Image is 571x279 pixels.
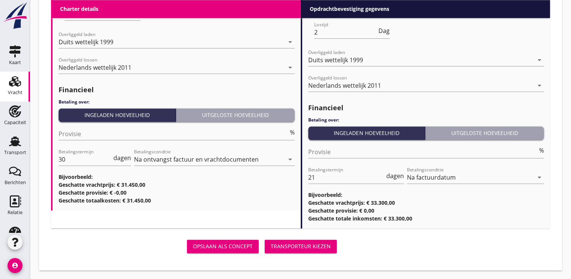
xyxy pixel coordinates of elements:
span: Dag [378,28,390,34]
div: Berichten [5,180,26,185]
input: Lostijd [314,26,377,38]
div: % [288,129,295,135]
h3: Geschatte provisie: € 0,00 [308,207,544,214]
div: Transporteur kiezen [271,242,331,250]
input: Betalingstermijn [59,153,112,165]
input: Lostijd [65,8,128,20]
h4: Betaling over: [59,99,295,105]
h2: Financieel [59,85,295,95]
h3: Bijvoorbeeld: [59,173,295,181]
i: arrow_drop_down [286,37,295,46]
input: Provisie [308,146,538,158]
input: Betalingstermijn [308,171,385,183]
h3: Geschatte vrachtprijs: € 33.300,00 [308,199,544,207]
div: Duits wettelijk 1999 [59,39,113,45]
input: Provisie [59,128,288,140]
div: Transport [4,150,26,155]
div: Relatie [8,210,23,215]
div: Duits wettelijk 1999 [308,57,363,63]
div: Nederlands wettelijk 2011 [59,64,131,71]
strong: Lossen [308,10,329,18]
i: arrow_drop_down [535,173,544,182]
button: Uitgeloste hoeveelheid [176,108,295,122]
label: Conditie [381,10,405,18]
label: Tijd [353,10,363,18]
h3: Geschatte totale inkomsten: € 33.300,00 [308,214,544,222]
div: Capaciteit [4,120,26,125]
button: Opslaan als concept [187,240,259,253]
h3: Geschatte vrachtprijs: € 31.450,00 [59,181,295,189]
label: Garantie leeg [423,10,461,18]
div: Uitgeloste hoeveelheid [179,111,292,119]
h2: Financieel [308,103,544,113]
div: dagen [385,173,404,179]
span: Uur [130,10,140,16]
h3: Geschatte provisie: € -0,00 [59,189,295,196]
div: Na ontvangst factuur en vrachtdocumenten [134,156,259,163]
h3: Bijvoorbeeld: [308,191,544,199]
div: Ingeladen hoeveelheid [311,129,422,137]
div: Vracht [8,90,23,95]
i: arrow_drop_down [535,81,544,90]
div: Uitgeloste hoeveelheid [428,129,541,137]
img: logo-small.a267ee39.svg [2,2,29,30]
button: Ingeladen hoeveelheid [308,126,426,140]
button: Transporteur kiezen [265,240,337,253]
div: Na factuurdatum [407,174,456,181]
div: Kaart [9,60,21,65]
i: arrow_drop_down [286,63,295,72]
button: Ingeladen hoeveelheid [59,108,176,122]
i: account_circle [8,258,23,273]
h4: Betaling over: [308,117,544,123]
h3: Geschatte totaalkosten: € 31.450,00 [59,196,295,204]
button: Uitgeloste hoeveelheid [425,126,544,140]
div: dagen [112,155,131,161]
div: Ingeladen hoeveelheid [62,111,173,119]
div: % [538,147,544,153]
div: Opslaan als concept [193,242,253,250]
div: Nederlands wettelijk 2011 [308,82,381,89]
i: arrow_drop_down [286,155,295,164]
i: arrow_drop_down [535,55,544,64]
